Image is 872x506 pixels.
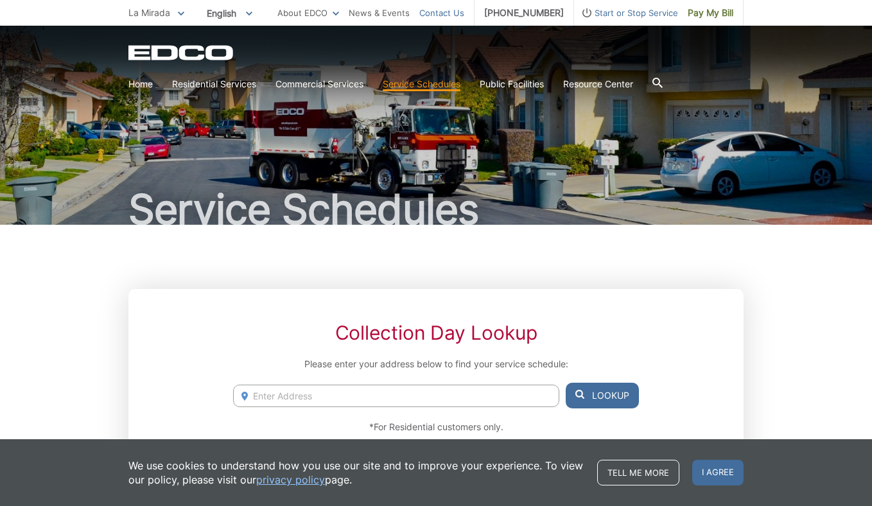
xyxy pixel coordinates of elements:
span: English [197,3,262,24]
a: Public Facilities [480,77,544,91]
a: Home [128,77,153,91]
a: Commercial Services [275,77,363,91]
p: *For Residential customers only. [233,420,639,434]
a: Service Schedules [383,77,460,91]
a: News & Events [349,6,410,20]
input: Enter Address [233,385,559,407]
a: Residential Services [172,77,256,91]
p: We use cookies to understand how you use our site and to improve your experience. To view our pol... [128,458,584,487]
a: Tell me more [597,460,679,485]
a: About EDCO [277,6,339,20]
a: privacy policy [256,473,325,487]
p: Please enter your address below to find your service schedule: [233,357,639,371]
h1: Service Schedules [128,189,744,230]
span: Pay My Bill [688,6,733,20]
span: La Mirada [128,7,170,18]
button: Lookup [566,383,639,408]
a: Contact Us [419,6,464,20]
a: Resource Center [563,77,633,91]
a: EDCD logo. Return to the homepage. [128,45,235,60]
span: I agree [692,460,744,485]
h2: Collection Day Lookup [233,321,639,344]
